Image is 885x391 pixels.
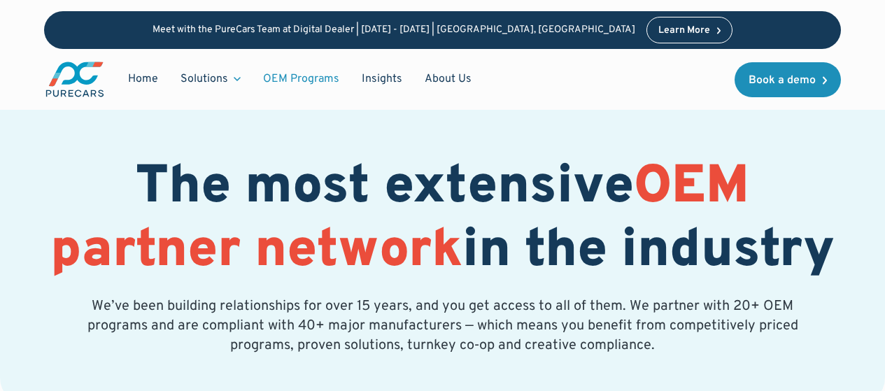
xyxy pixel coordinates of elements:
p: Meet with the PureCars Team at Digital Dealer | [DATE] - [DATE] | [GEOGRAPHIC_DATA], [GEOGRAPHIC_... [153,24,635,36]
img: purecars logo [44,60,106,99]
p: We’ve been building relationships for over 15 years, and you get access to all of them. We partne... [85,297,801,355]
a: Learn More [646,17,733,43]
a: About Us [413,66,483,92]
a: Insights [351,66,413,92]
div: Book a demo [749,75,816,86]
h1: The most extensive in the industry [44,157,841,284]
a: Book a demo [735,62,841,97]
a: main [44,60,106,99]
a: Home [117,66,169,92]
a: OEM Programs [252,66,351,92]
span: OEM partner network [50,155,749,285]
div: Solutions [180,71,228,87]
div: Learn More [658,26,710,36]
